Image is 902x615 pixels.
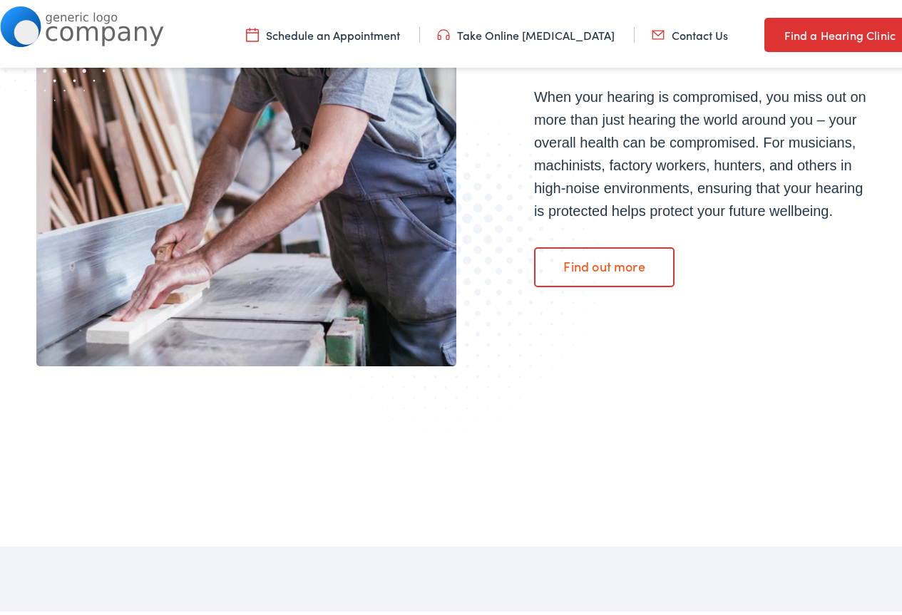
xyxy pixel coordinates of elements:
[246,24,259,39] img: utility icon
[246,24,400,39] a: Schedule an Appointment
[437,24,615,39] a: Take Online [MEDICAL_DATA]
[652,24,665,39] img: utility icon
[437,24,450,39] img: utility icon
[534,82,876,219] p: When your hearing is compromised, you miss out on more than just hearing the world around you – y...
[652,24,728,39] a: Contact Us
[764,23,777,40] img: utility icon
[534,244,675,284] a: Find out more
